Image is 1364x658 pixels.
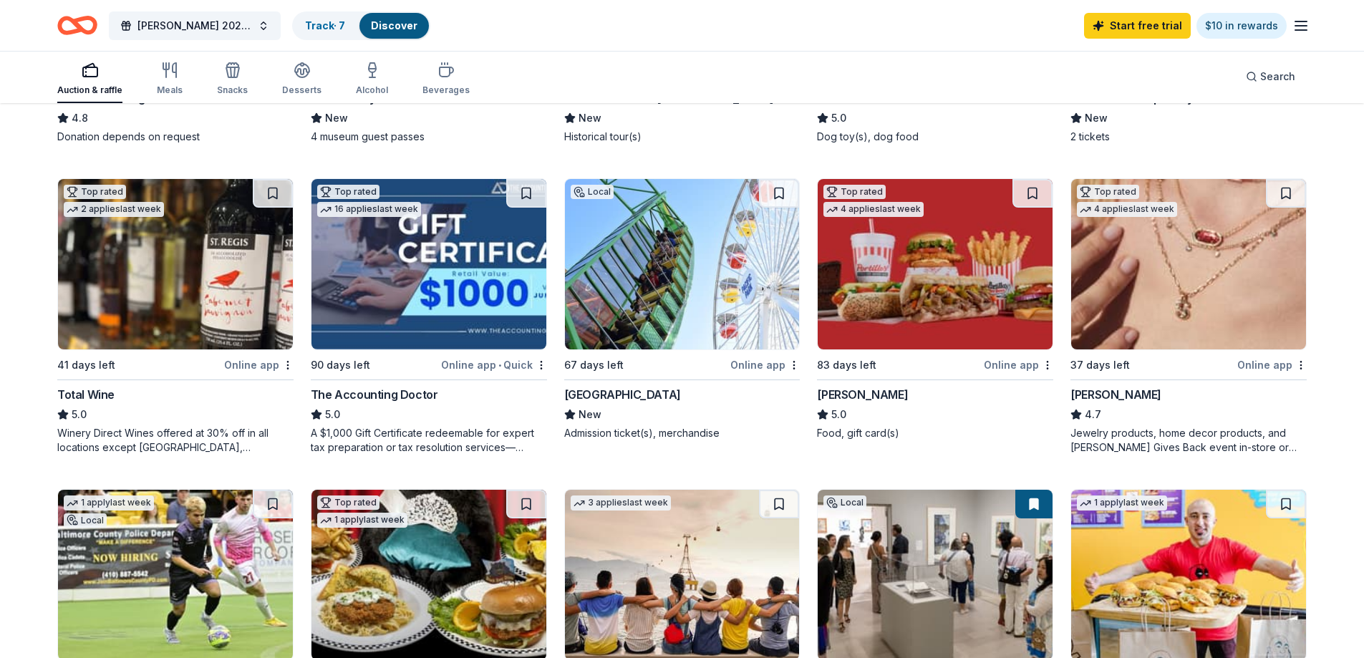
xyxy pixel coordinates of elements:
div: Top rated [1077,185,1139,199]
a: Image for Total WineTop rated2 applieslast week41 days leftOnline appTotal Wine5.0Winery Direct W... [57,178,294,455]
span: • [498,359,501,371]
div: Admission ticket(s), merchandise [564,426,800,440]
span: 5.0 [72,406,87,423]
button: Search [1234,62,1307,91]
div: 1 apply last week [1077,495,1167,511]
span: Search [1260,68,1295,85]
div: Online app [224,356,294,374]
div: 4 museum guest passes [311,130,547,144]
a: Image for Pacific ParkLocal67 days leftOnline app[GEOGRAPHIC_DATA]NewAdmission ticket(s), merchan... [564,178,800,440]
a: Image for The Accounting DoctorTop rated16 applieslast week90 days leftOnline app•QuickThe Accoun... [311,178,547,455]
div: Winery Direct Wines offered at 30% off in all locations except [GEOGRAPHIC_DATA], [GEOGRAPHIC_DAT... [57,426,294,455]
img: Image for The Accounting Doctor [311,179,546,349]
img: Image for Total Wine [58,179,293,349]
div: 90 days left [311,357,370,374]
span: 5.0 [831,110,846,127]
button: Auction & raffle [57,56,122,103]
div: 41 days left [57,357,115,374]
div: Local [571,185,614,199]
div: Meals [157,84,183,96]
span: [PERSON_NAME] 2026 AGI Fundraiser [137,17,252,34]
div: 67 days left [564,357,624,374]
div: Local [64,513,107,528]
div: Top rated [64,185,126,199]
span: New [1085,110,1108,127]
div: 2 tickets [1070,130,1307,144]
a: Discover [371,19,417,32]
div: 1 apply last week [64,495,154,511]
div: Dog toy(s), dog food [817,130,1053,144]
a: Image for Kendra ScottTop rated4 applieslast week37 days leftOnline app[PERSON_NAME]4.7Jewelry pr... [1070,178,1307,455]
div: Alcohol [356,84,388,96]
div: [GEOGRAPHIC_DATA] [564,386,681,403]
a: $10 in rewards [1196,13,1287,39]
div: Online app [1237,356,1307,374]
span: 4.7 [1085,406,1101,423]
a: Start free trial [1084,13,1191,39]
div: A $1,000 Gift Certificate redeemable for expert tax preparation or tax resolution services—recipi... [311,426,547,455]
button: [PERSON_NAME] 2026 AGI Fundraiser [109,11,281,40]
a: Track· 7 [305,19,345,32]
div: 2 applies last week [64,202,164,217]
button: Desserts [282,56,321,103]
img: Image for Portillo's [818,179,1053,349]
div: 4 applies last week [1077,202,1177,217]
div: 4 applies last week [823,202,924,217]
div: Top rated [317,495,379,510]
div: 37 days left [1070,357,1130,374]
button: Track· 7Discover [292,11,430,40]
div: 1 apply last week [317,513,407,528]
div: Snacks [217,84,248,96]
div: Desserts [282,84,321,96]
span: New [325,110,348,127]
a: Home [57,9,97,42]
span: 5.0 [831,406,846,423]
button: Meals [157,56,183,103]
a: Image for Portillo'sTop rated4 applieslast week83 days leftOnline app[PERSON_NAME]5.0Food, gift c... [817,178,1053,440]
img: Image for Kendra Scott [1071,179,1306,349]
div: Top rated [317,185,379,199]
span: New [579,110,601,127]
img: Image for Pacific Park [565,179,800,349]
button: Alcohol [356,56,388,103]
span: 5.0 [325,406,340,423]
div: Online app [984,356,1053,374]
div: Online app [730,356,800,374]
button: Snacks [217,56,248,103]
div: 16 applies last week [317,202,421,217]
div: [PERSON_NAME] [817,386,908,403]
div: Donation depends on request [57,130,294,144]
button: Beverages [422,56,470,103]
span: New [579,406,601,423]
div: The Accounting Doctor [311,386,438,403]
div: Beverages [422,84,470,96]
div: Auction & raffle [57,84,122,96]
div: Online app Quick [441,356,547,374]
div: Historical tour(s) [564,130,800,144]
div: Jewelry products, home decor products, and [PERSON_NAME] Gives Back event in-store or online (or ... [1070,426,1307,455]
div: [PERSON_NAME] [1070,386,1161,403]
div: Local [823,495,866,510]
div: Total Wine [57,386,115,403]
div: Food, gift card(s) [817,426,1053,440]
span: 4.8 [72,110,88,127]
div: 3 applies last week [571,495,671,511]
div: Top rated [823,185,886,199]
div: 83 days left [817,357,876,374]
